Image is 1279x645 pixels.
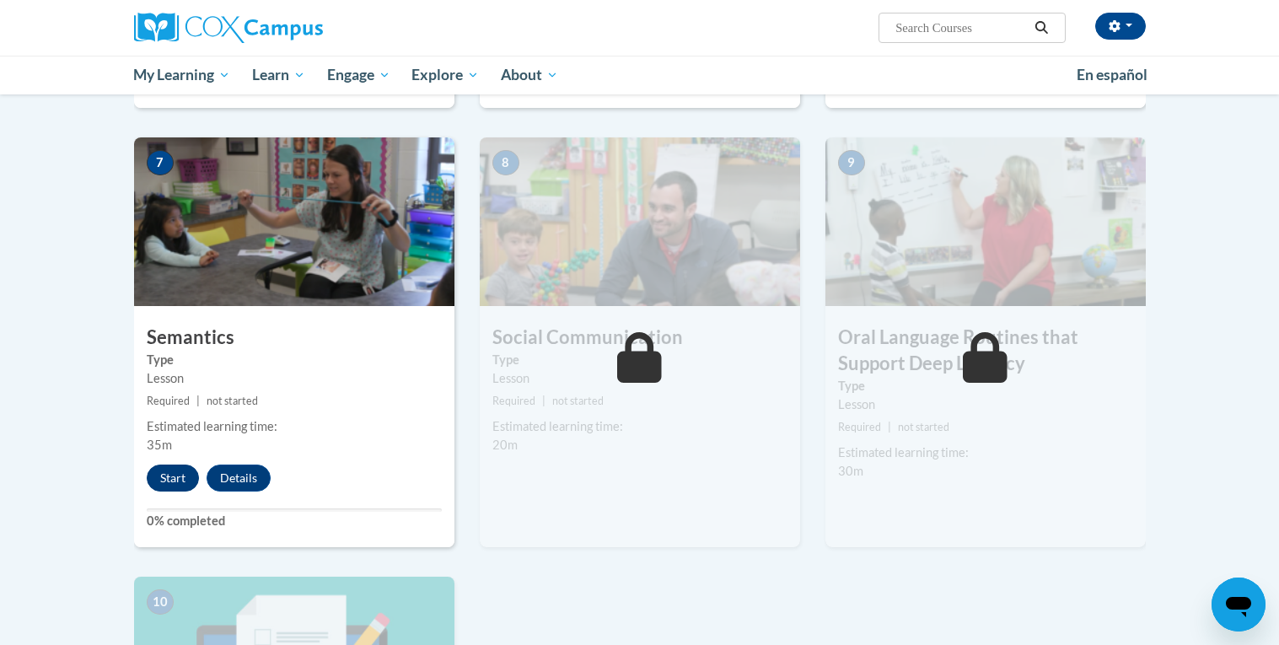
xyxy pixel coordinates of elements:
h3: Semantics [134,325,454,351]
label: 0% completed [147,512,442,530]
span: Engage [327,65,390,85]
div: Lesson [838,395,1133,414]
a: En español [1066,57,1158,93]
label: Type [147,351,442,369]
button: Start [147,465,199,492]
span: En español [1077,66,1147,83]
span: 9 [838,150,865,175]
div: Main menu [109,56,1171,94]
h3: Social Communication [480,325,800,351]
a: About [490,56,569,94]
span: Required [492,395,535,407]
label: Type [838,377,1133,395]
button: Search [1029,18,1054,38]
span: 10 [147,589,174,615]
span: Required [838,421,881,433]
span: 20m [492,438,518,452]
div: Estimated learning time: [492,417,787,436]
span: | [542,395,545,407]
span: not started [898,421,949,433]
span: About [501,65,558,85]
a: Learn [241,56,316,94]
span: not started [552,395,604,407]
span: 7 [147,150,174,175]
span: 30m [838,464,863,478]
span: My Learning [133,65,230,85]
img: Course Image [480,137,800,306]
button: Details [207,465,271,492]
a: Cox Campus [134,13,454,43]
span: Explore [411,65,479,85]
span: Required [147,395,190,407]
img: Course Image [134,137,454,306]
span: | [196,395,200,407]
span: not started [207,395,258,407]
span: 8 [492,150,519,175]
label: Type [492,351,787,369]
img: Cox Campus [134,13,323,43]
a: Explore [400,56,490,94]
span: 35m [147,438,172,452]
a: My Learning [123,56,242,94]
div: Lesson [147,369,442,388]
div: Estimated learning time: [838,443,1133,462]
a: Engage [316,56,401,94]
iframe: Button to launch messaging window [1212,578,1266,632]
div: Lesson [492,369,787,388]
input: Search Courses [894,18,1029,38]
span: Learn [252,65,305,85]
h3: Oral Language Routines that Support Deep Literacy [825,325,1146,377]
img: Course Image [825,137,1146,306]
button: Account Settings [1095,13,1146,40]
span: | [888,421,891,433]
div: Estimated learning time: [147,417,442,436]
